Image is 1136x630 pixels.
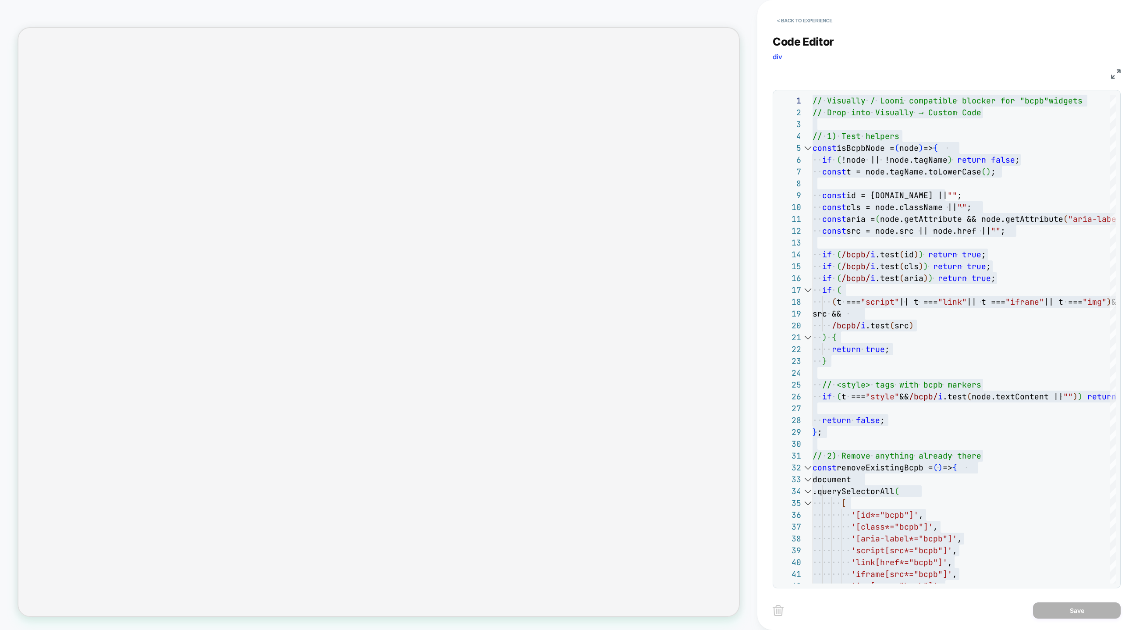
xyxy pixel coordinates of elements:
[777,142,801,154] div: 5
[777,237,801,249] div: 13
[919,261,923,271] span: )
[777,391,801,402] div: 26
[948,557,952,567] span: ,
[870,249,875,260] span: i
[943,392,967,402] span: .test
[837,297,861,307] span: t ===
[919,249,923,260] span: )
[919,510,923,520] span: ,
[866,344,885,354] span: true
[899,143,919,153] span: node
[981,167,986,177] span: (
[895,486,899,496] span: (
[938,463,943,473] span: )
[923,273,928,283] span: )
[1005,297,1044,307] span: "iframe"
[933,463,938,473] span: (
[1073,392,1078,402] span: )
[822,167,846,177] span: const
[875,273,899,283] span: .test
[773,14,837,28] button: < Back to experience
[813,143,837,153] span: const
[880,214,1063,224] span: node.getAttribute && node.getAttribute
[813,309,841,319] span: src &&
[885,344,890,354] span: ;
[1087,392,1116,402] span: return
[822,273,832,283] span: if
[777,296,801,308] div: 18
[822,226,846,236] span: const
[851,569,952,579] span: 'iframe[src*="bcpb"]'
[837,143,895,153] span: isBcpbNode =
[870,261,875,271] span: i
[875,261,899,271] span: .test
[777,154,801,166] div: 6
[841,155,948,165] span: !node || !node.tagName
[777,462,801,473] div: 32
[777,178,801,189] div: 8
[948,190,957,200] span: ""
[1078,392,1083,402] span: )
[938,273,967,283] span: return
[851,522,933,532] span: '[class*="bcpb"]'
[822,356,827,366] span: }
[822,392,832,402] span: if
[890,320,895,331] span: (
[841,498,846,508] span: [
[777,450,801,462] div: 31
[895,320,909,331] span: src
[846,190,948,200] span: id = [DOMAIN_NAME] ||
[991,155,1015,165] span: false
[861,297,899,307] span: "script"
[851,510,919,520] span: '[id*="bcpb"]'
[943,463,952,473] span: =>
[841,261,870,271] span: /bcpb/
[899,249,904,260] span: (
[967,202,972,212] span: ;
[846,167,981,177] span: t = node.tagName.toLowerCase
[777,201,801,213] div: 10
[972,273,991,283] span: true
[822,249,832,260] span: if
[777,485,801,497] div: 34
[851,545,952,555] span: 'script[src*="bcpb"]'
[899,261,904,271] span: (
[813,131,899,141] span: // 1) Test helpers
[832,297,837,307] span: (
[777,414,801,426] div: 28
[938,581,943,591] span: ,
[813,463,837,473] span: const
[822,214,846,224] span: const
[813,107,981,117] span: // Drop into Visually → Custom Code
[904,273,923,283] span: aria
[851,557,948,567] span: 'link[href*="bcpb"]'
[777,331,801,343] div: 21
[777,166,801,178] div: 7
[832,344,861,354] span: return
[866,392,899,402] span: "style"
[777,497,801,509] div: 35
[923,143,933,153] span: =>
[899,297,938,307] span: || t ===
[822,190,846,200] span: const
[928,249,957,260] span: return
[822,202,846,212] span: const
[1107,297,1111,307] span: )
[777,308,801,320] div: 19
[957,190,962,200] span: ;
[952,463,957,473] span: {
[875,214,880,224] span: (
[822,155,832,165] span: if
[991,273,996,283] span: ;
[1049,96,1083,106] span: widgets
[777,189,801,201] div: 9
[777,556,801,568] div: 40
[948,155,952,165] span: )
[856,415,880,425] span: false
[875,249,899,260] span: .test
[933,522,938,532] span: ,
[813,427,817,437] span: }
[777,367,801,379] div: 24
[777,509,801,521] div: 36
[861,320,866,331] span: i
